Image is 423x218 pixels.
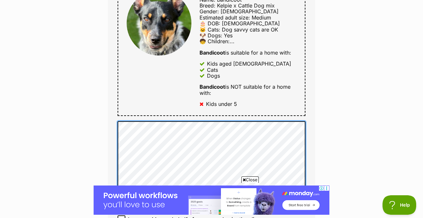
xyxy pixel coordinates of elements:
div: Kids aged [DEMOGRAPHIC_DATA] [207,61,291,67]
strong: Bandicoot [200,49,225,56]
span: Close [241,176,259,183]
div: Cats [207,67,218,73]
iframe: Help Scout Beacon - Open [383,195,417,215]
div: Dogs [207,73,220,79]
iframe: Advertisement [94,186,329,215]
div: Kids under 5 [206,101,237,107]
div: is NOT suitable for a home with: [200,84,296,96]
div: is suitable for a home with: [200,50,296,56]
strong: Bandicoot [200,83,225,90]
